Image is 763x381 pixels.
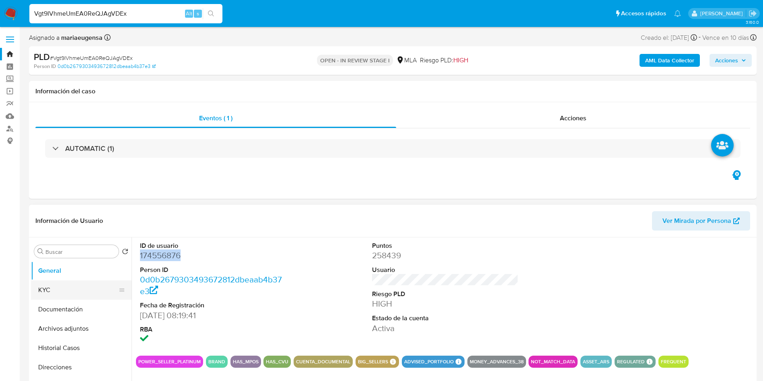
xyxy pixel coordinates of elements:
dt: Puntos [372,241,519,250]
button: Acciones [710,54,752,67]
dd: 174556876 [140,250,287,261]
button: Historial Casos [31,338,132,358]
b: AML Data Collector [645,54,694,67]
button: KYC [31,280,125,300]
h3: AUTOMATIC (1) [65,144,114,153]
div: AUTOMATIC (1) [45,139,740,158]
span: Ver Mirada por Persona [662,211,731,231]
button: search-icon [203,8,219,19]
dd: HIGH [372,298,519,309]
input: Buscar [45,248,115,255]
b: PLD [34,50,50,63]
div: Creado el: [DATE] [641,32,697,43]
dd: [DATE] 08:19:41 [140,310,287,321]
a: Salir [749,9,757,18]
dt: ID de usuario [140,241,287,250]
dt: Riesgo PLD [372,290,519,299]
button: Direcciones [31,358,132,377]
h1: Información del caso [35,87,750,95]
button: Buscar [37,248,44,255]
a: Notificaciones [674,10,681,17]
span: - [699,32,701,43]
span: Riesgo PLD: [420,56,468,65]
span: HIGH [453,56,468,65]
button: Archivos adjuntos [31,319,132,338]
button: Ver Mirada por Persona [652,211,750,231]
h1: Información de Usuario [35,217,103,225]
span: # Vgt9IVhmeUmEA0ReQJAgVDEx [50,54,133,62]
span: Acciones [715,54,738,67]
a: 0d0b2679303493672812dbeaab4b37e3 [140,274,282,297]
a: 0d0b2679303493672812dbeaab4b37e3 [58,63,156,70]
dt: Fecha de Registración [140,301,287,310]
span: Asignado a [29,33,103,42]
dd: 258439 [372,250,519,261]
span: Acciones [560,113,586,123]
dt: Estado de la cuenta [372,314,519,323]
button: AML Data Collector [640,54,700,67]
span: s [197,10,199,17]
b: mariaeugensa [60,33,103,42]
input: Buscar usuario o caso... [29,8,222,19]
span: Accesos rápidos [621,9,666,18]
span: Alt [186,10,192,17]
span: Eventos ( 1 ) [199,113,232,123]
dt: RBA [140,325,287,334]
dt: Usuario [372,266,519,274]
div: MLA [396,56,417,65]
p: mariaeugenia.sanchez@mercadolibre.com [700,10,746,17]
dd: Activa [372,323,519,334]
button: Volver al orden por defecto [122,248,128,257]
button: Documentación [31,300,132,319]
p: OPEN - IN REVIEW STAGE I [317,55,393,66]
dt: Person ID [140,266,287,274]
span: Vence en 10 días [702,33,749,42]
b: Person ID [34,63,56,70]
button: General [31,261,132,280]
